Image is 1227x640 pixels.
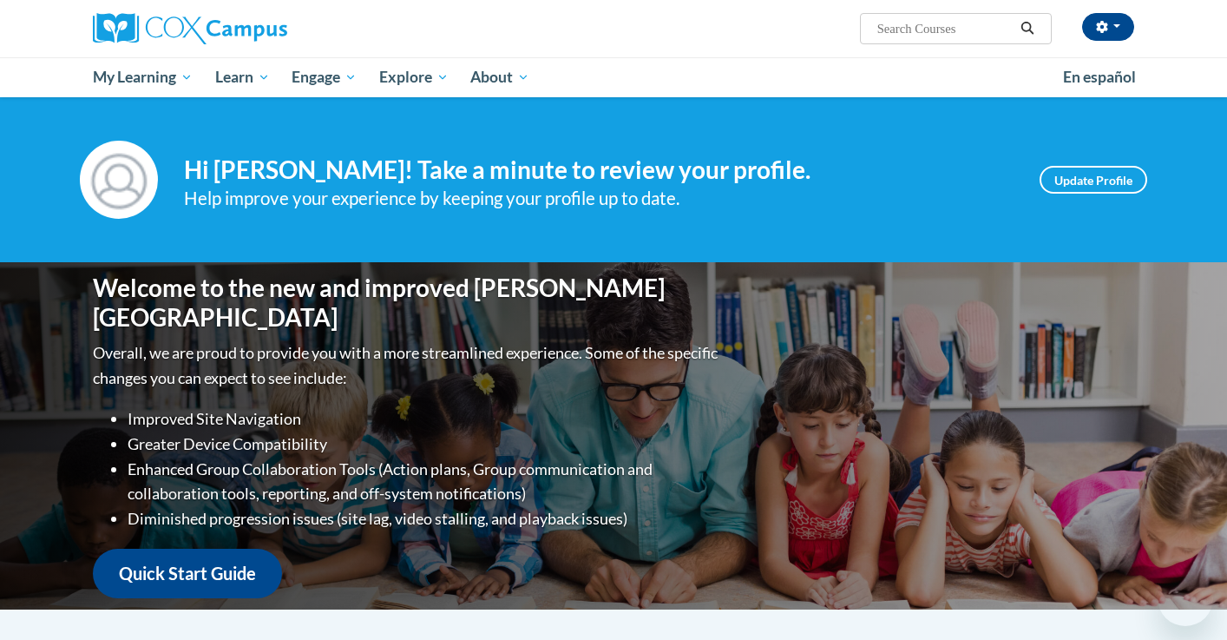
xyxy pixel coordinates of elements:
a: My Learning [82,57,204,97]
li: Diminished progression issues (site lag, video stalling, and playback issues) [128,506,722,531]
a: Update Profile [1040,166,1147,194]
a: About [460,57,541,97]
h1: Welcome to the new and improved [PERSON_NAME][GEOGRAPHIC_DATA] [93,274,722,332]
a: Learn [204,57,281,97]
img: Profile Image [80,141,158,219]
input: Search Courses [876,18,1014,39]
a: Explore [368,57,460,97]
span: Engage [292,67,357,88]
a: En español [1052,59,1147,96]
p: Overall, we are proud to provide you with a more streamlined experience. Some of the specific cha... [93,340,722,391]
li: Improved Site Navigation [128,406,722,432]
div: Help improve your experience by keeping your profile up to date. [184,184,1014,213]
a: Quick Start Guide [93,549,282,598]
button: Account Settings [1082,13,1134,41]
span: Learn [215,67,270,88]
button: Search [1014,18,1040,39]
span: En español [1063,68,1136,86]
a: Cox Campus [93,13,423,44]
img: Cox Campus [93,13,287,44]
span: About [470,67,529,88]
li: Greater Device Compatibility [128,432,722,457]
span: My Learning [93,67,193,88]
h4: Hi [PERSON_NAME]! Take a minute to review your profile. [184,155,1014,185]
div: Main menu [67,57,1160,97]
li: Enhanced Group Collaboration Tools (Action plans, Group communication and collaboration tools, re... [128,457,722,507]
iframe: Button to launch messaging window [1158,571,1213,626]
span: Explore [379,67,449,88]
a: Engage [280,57,368,97]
